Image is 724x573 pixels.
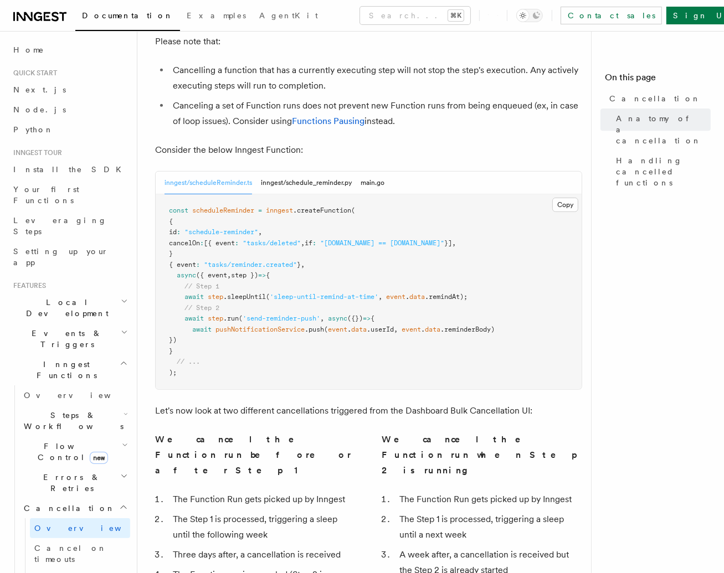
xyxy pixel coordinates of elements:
span: : [196,261,200,269]
span: Inngest tour [9,148,62,157]
h4: On this page [605,71,711,89]
span: => [363,314,371,322]
a: Cancel on timeouts [30,538,130,569]
span: Your first Functions [13,185,79,205]
a: Your first Functions [9,179,130,210]
a: Install the SDK [9,159,130,179]
li: Cancelling a function that has a currently executing step will not stop the step's execution. Any... [170,63,582,94]
span: await [192,326,212,333]
span: data [351,326,367,333]
a: Documentation [75,3,180,31]
a: Functions Pausing [292,116,364,126]
strong: We cancel the Function run when Step 2 is running [382,434,581,476]
button: Events & Triggers [9,323,130,354]
span: AgentKit [259,11,318,20]
span: : [200,239,204,247]
span: Examples [187,11,246,20]
a: Overview [19,385,130,405]
span: scheduleReminder [192,207,254,214]
span: await [184,314,204,322]
span: "tasks/reminder.created" [204,261,297,269]
a: Handling cancelled functions [612,151,711,193]
span: Node.js [13,105,66,114]
span: // Step 2 [184,304,219,312]
span: { event [169,261,196,269]
span: . [421,326,425,333]
span: data [425,326,440,333]
span: Local Development [9,297,121,319]
button: Local Development [9,292,130,323]
a: Setting up your app [9,241,130,272]
span: ( [239,314,243,322]
span: data [409,293,425,301]
span: Leveraging Steps [13,216,107,236]
span: event [386,293,405,301]
button: inngest/schedule_reminder.py [261,172,352,194]
span: Inngest Functions [9,359,120,381]
span: Overview [24,391,138,400]
span: "[DOMAIN_NAME] == [DOMAIN_NAME]" [320,239,444,247]
button: Toggle dark mode [516,9,543,22]
a: Cancellation [605,89,711,109]
span: step [208,314,223,322]
button: Steps & Workflows [19,405,130,436]
span: . [347,326,351,333]
span: , [378,293,382,301]
span: ({}) [347,314,363,322]
span: // Step 1 [184,282,219,290]
span: [{ event [204,239,235,247]
span: 'sleep-until-remind-at-time' [270,293,378,301]
span: Home [13,44,44,55]
button: Inngest Functions [9,354,130,385]
span: .reminderBody) [440,326,495,333]
button: Search...⌘K [360,7,470,24]
span: .run [223,314,239,322]
a: Home [9,40,130,60]
span: Flow Control [19,441,122,463]
span: .push [305,326,324,333]
span: , [394,326,398,333]
span: Quick start [9,69,57,78]
a: Leveraging Steps [9,210,130,241]
a: Python [9,120,130,140]
span: Setting up your app [13,247,109,267]
span: ({ event [196,271,227,279]
span: if [305,239,312,247]
span: ( [351,207,355,214]
span: event [328,326,347,333]
li: The Function Run gets picked up by Inngest [170,492,356,507]
span: Install the SDK [13,165,128,174]
button: Errors & Retries [19,467,130,498]
span: }] [444,239,452,247]
span: // ... [177,358,200,365]
span: ( [266,293,270,301]
a: Examples [180,3,253,30]
span: pushNotificationService [215,326,305,333]
span: : [177,228,181,236]
span: } [297,261,301,269]
p: Let's now look at two different cancellations triggered from the Dashboard Bulk Cancellation UI: [155,403,582,419]
span: { [371,314,374,322]
span: .sleepUntil [223,293,266,301]
a: Anatomy of a cancellation [612,109,711,151]
span: async [328,314,347,322]
li: Canceling a set of Function runs does not prevent new Function runs from being enqueued (ex, in c... [170,98,582,129]
li: Three days after, a cancellation is received [170,547,356,562]
a: AgentKit [253,3,325,30]
p: Please note that: [155,34,582,49]
span: . [405,293,409,301]
span: = [258,207,262,214]
span: const [169,207,188,214]
span: Events & Triggers [9,328,121,350]
strong: We cancel the Function run before or after Step 1 [155,434,351,476]
span: { [169,218,173,225]
a: Node.js [9,100,130,120]
span: step [208,293,223,301]
span: , [301,261,305,269]
span: Steps & Workflows [19,410,124,432]
span: .createFunction [293,207,351,214]
span: : [235,239,239,247]
a: Next.js [9,80,130,100]
button: Flow Controlnew [19,436,130,467]
span: } [169,347,173,355]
